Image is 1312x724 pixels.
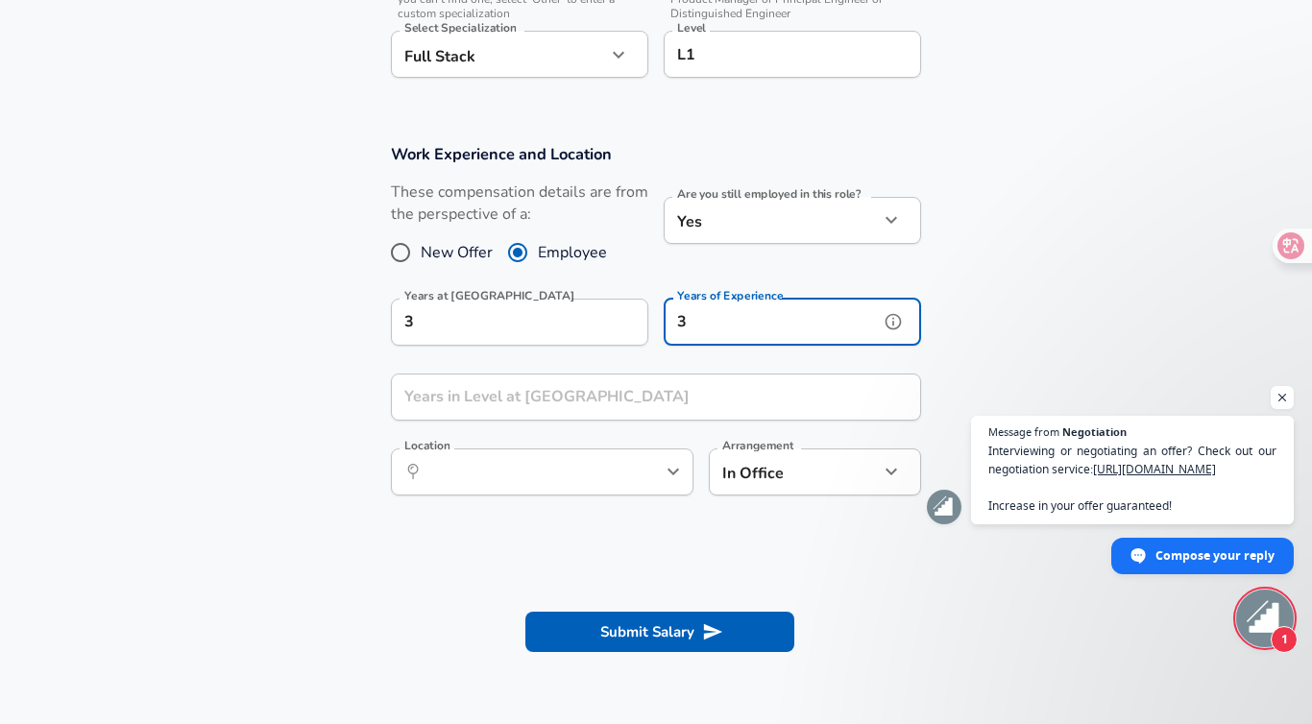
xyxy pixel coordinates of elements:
[677,290,783,302] label: Years of Experience
[1155,539,1275,572] span: Compose your reply
[672,39,912,69] input: L3
[677,22,706,34] label: Level
[1236,590,1294,647] div: Open chat
[722,440,793,451] label: Arrangement
[988,442,1276,515] span: Interviewing or negotiating an offer? Check out our negotiation service: Increase in your offer g...
[660,458,687,485] button: Open
[391,181,648,226] label: These compensation details are from the perspective of a:
[404,22,516,34] label: Select Specialization
[664,197,879,244] div: Yes
[664,299,879,346] input: 7
[404,290,574,302] label: Years at [GEOGRAPHIC_DATA]
[391,374,879,421] input: 1
[879,307,908,336] button: help
[1271,626,1298,653] span: 1
[538,241,607,264] span: Employee
[391,31,606,78] div: Full Stack
[525,612,794,652] button: Submit Salary
[677,188,861,200] label: Are you still employed in this role?
[404,440,449,451] label: Location
[421,241,493,264] span: New Offer
[391,143,921,165] h3: Work Experience and Location
[391,299,606,346] input: 0
[988,426,1059,437] span: Message from
[1062,426,1127,437] span: Negotiation
[709,448,850,495] div: In Office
